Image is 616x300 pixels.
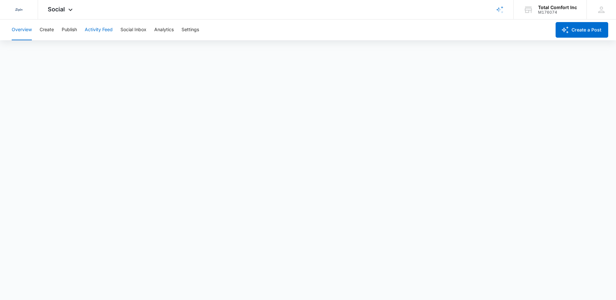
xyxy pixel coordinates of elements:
[120,19,146,40] button: Social Inbox
[538,10,577,15] div: account id
[48,6,65,13] span: Social
[62,19,77,40] button: Publish
[13,4,25,16] img: Sigler Corporate
[40,19,54,40] button: Create
[154,19,174,40] button: Analytics
[12,19,32,40] button: Overview
[538,5,577,10] div: account name
[556,22,608,38] button: Create a Post
[85,19,113,40] button: Activity Feed
[182,19,199,40] button: Settings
